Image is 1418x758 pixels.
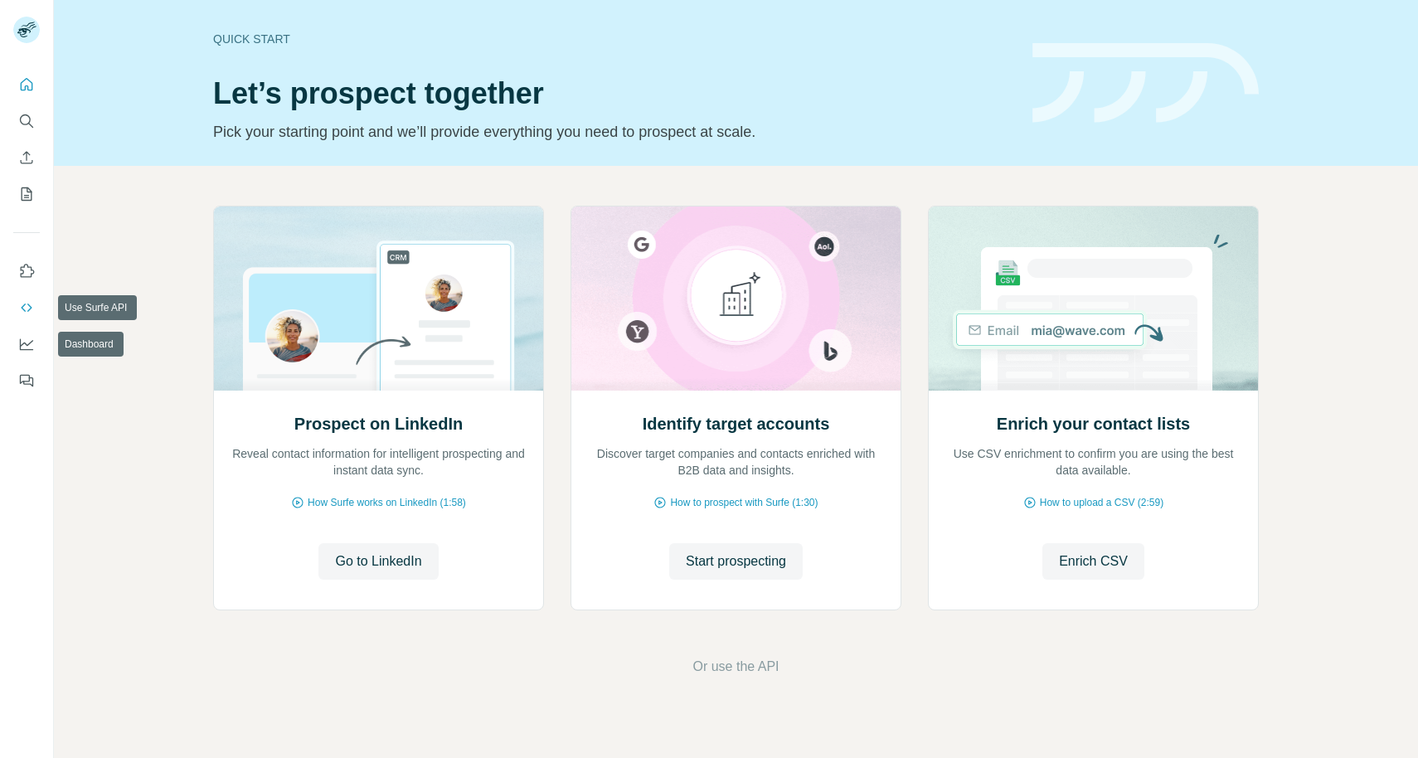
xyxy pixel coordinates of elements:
[997,412,1190,435] h2: Enrich your contact lists
[643,412,830,435] h2: Identify target accounts
[669,543,803,580] button: Start prospecting
[318,543,438,580] button: Go to LinkedIn
[213,207,544,391] img: Prospect on LinkedIn
[13,106,40,136] button: Search
[13,70,40,100] button: Quick start
[945,445,1241,479] p: Use CSV enrichment to confirm you are using the best data available.
[13,366,40,396] button: Feedback
[1042,543,1144,580] button: Enrich CSV
[213,77,1013,110] h1: Let’s prospect together
[308,495,466,510] span: How Surfe works on LinkedIn (1:58)
[13,329,40,359] button: Dashboard
[928,207,1259,391] img: Enrich your contact lists
[670,495,818,510] span: How to prospect with Surfe (1:30)
[335,551,421,571] span: Go to LinkedIn
[13,143,40,172] button: Enrich CSV
[686,551,786,571] span: Start prospecting
[1032,43,1259,124] img: banner
[13,293,40,323] button: Use Surfe API
[588,445,884,479] p: Discover target companies and contacts enriched with B2B data and insights.
[213,31,1013,47] div: Quick start
[1059,551,1128,571] span: Enrich CSV
[692,657,779,677] button: Or use the API
[571,207,901,391] img: Identify target accounts
[231,445,527,479] p: Reveal contact information for intelligent prospecting and instant data sync.
[213,120,1013,143] p: Pick your starting point and we’ll provide everything you need to prospect at scale.
[1040,495,1163,510] span: How to upload a CSV (2:59)
[294,412,463,435] h2: Prospect on LinkedIn
[13,179,40,209] button: My lists
[13,256,40,286] button: Use Surfe on LinkedIn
